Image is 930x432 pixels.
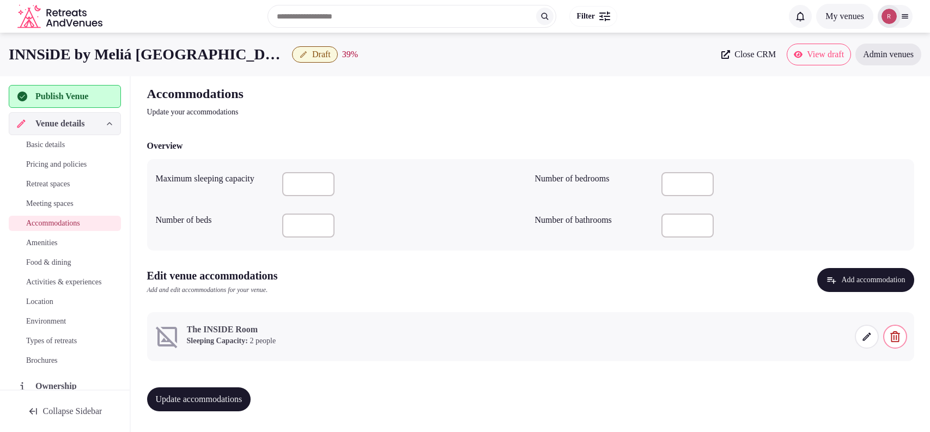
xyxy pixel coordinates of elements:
span: Brochures [26,355,58,366]
span: Retreat spaces [26,179,70,190]
span: Types of retreats [26,336,77,346]
span: Venue details [35,117,85,130]
a: Types of retreats [9,333,121,349]
span: Pricing and policies [26,159,87,170]
span: Activities & experiences [26,277,101,288]
a: Basic details [9,137,121,153]
h3: The INSIDE Room [187,324,276,336]
span: Collapse Sidebar [43,406,102,417]
p: 2 people [187,336,276,346]
a: Close CRM [715,44,782,65]
svg: Retreats and Venues company logo [17,4,105,29]
a: Meeting spaces [9,196,121,211]
button: Add accommodation [817,268,914,292]
span: Ownership [35,380,81,393]
img: robiejavier [882,9,897,24]
a: Amenities [9,235,121,251]
a: Activities & experiences [9,275,121,290]
span: Update accommodations [156,394,242,405]
span: Close CRM [734,49,776,60]
span: Meeting spaces [26,198,74,209]
p: Update your accommodations [147,107,513,118]
h2: Edit venue accommodations [147,268,278,283]
button: Update accommodations [147,387,251,411]
span: Basic details [26,139,65,150]
a: Food & dining [9,255,121,270]
div: 39 % [342,48,358,61]
button: Draft [292,46,338,63]
button: My venues [816,4,873,29]
label: Maximum sleeping capacity [156,174,273,183]
span: Food & dining [26,257,71,268]
a: View draft [787,44,851,65]
p: Add and edit accommodations for your venue. [147,285,278,295]
h2: Accommodations [147,85,513,102]
a: Location [9,294,121,309]
button: Filter [569,6,617,27]
span: View draft [807,49,844,60]
span: Environment [26,316,66,327]
span: Location [26,296,53,307]
a: Pricing and policies [9,157,121,172]
h1: INNSiDE by Meliá [GEOGRAPHIC_DATA] [9,44,288,65]
button: Publish Venue [9,85,121,108]
a: My venues [816,11,873,21]
a: Ownership [9,375,121,398]
a: Visit the homepage [17,4,105,29]
span: Admin venues [863,49,914,60]
a: Brochures [9,353,121,368]
a: Accommodations [9,216,121,231]
button: Collapse Sidebar [9,399,121,423]
span: Accommodations [26,218,80,229]
h2: Overview [147,139,183,153]
a: Environment [9,314,121,329]
a: Admin venues [855,44,921,65]
label: Number of beds [156,216,273,224]
span: Draft [312,49,331,60]
span: Publish Venue [35,90,88,103]
button: 39% [342,48,358,61]
strong: Sleeping Capacity: [187,337,248,345]
label: Number of bathrooms [535,216,653,224]
span: Amenities [26,238,58,248]
a: Retreat spaces [9,177,121,192]
label: Number of bedrooms [535,174,653,183]
span: Filter [576,11,594,22]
